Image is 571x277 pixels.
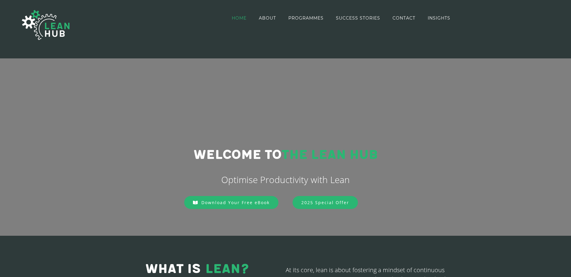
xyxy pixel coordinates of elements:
a: HOME [232,1,247,35]
a: INSIGHTS [428,1,450,35]
a: PROGRAMMES [288,1,324,35]
a: Download Your Free eBook [184,196,278,209]
span: HOME [232,16,247,20]
a: SUCCESS STORIES [336,1,380,35]
a: ABOUT [259,1,276,35]
span: CONTACT [393,16,415,20]
span: Welcome to [194,147,281,163]
span: ABOUT [259,16,276,20]
a: CONTACT [393,1,415,35]
span: WHAT IS [145,261,200,277]
span: LEAN? [205,261,250,277]
span: PROGRAMMES [288,16,324,20]
img: The Lean Hub | Optimising productivity with Lean Logo [16,4,76,46]
span: Download Your Free eBook [201,200,270,205]
span: THE LEAN HUB [281,147,377,163]
span: INSIGHTS [428,16,450,20]
span: SUCCESS STORIES [336,16,380,20]
nav: Main Menu [232,1,450,35]
span: Optimise Productivity with Lean [221,173,350,186]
